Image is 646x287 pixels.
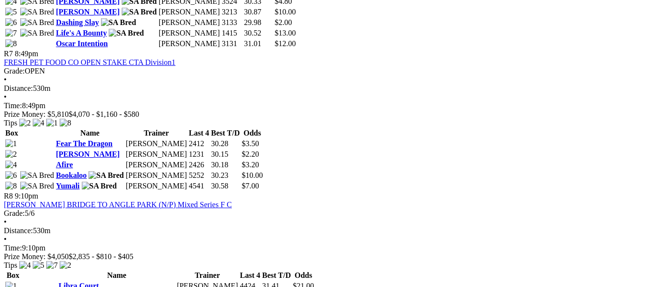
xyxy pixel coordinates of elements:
td: [PERSON_NAME] [158,39,220,49]
span: $10.00 [242,171,263,179]
span: $2.20 [242,150,259,158]
div: Prize Money: $4,050 [4,252,642,261]
th: Trainer [125,128,187,138]
div: 530m [4,226,642,235]
span: $2.00 [275,18,292,26]
td: 31.01 [243,39,273,49]
div: OPEN [4,67,642,75]
th: Name [55,128,124,138]
span: • [4,235,7,243]
span: 8:49pm [15,50,38,58]
td: 30.87 [243,7,273,17]
img: SA Bred [20,182,54,190]
span: Time: [4,244,22,252]
th: Trainer [177,271,239,280]
span: Time: [4,101,22,110]
th: Best T/D [211,128,241,138]
span: Tips [4,119,17,127]
td: [PERSON_NAME] [125,160,187,170]
a: [PERSON_NAME] [56,8,119,16]
span: Grade: [4,67,25,75]
img: 2 [5,150,17,159]
td: 3131 [221,39,242,49]
td: 1415 [221,28,242,38]
span: $7.00 [242,182,259,190]
td: 30.18 [211,160,241,170]
td: [PERSON_NAME] [125,139,187,149]
img: 6 [5,171,17,180]
td: 1231 [189,150,210,159]
span: Box [5,129,18,137]
span: Box [7,271,20,279]
span: 9:10pm [15,192,38,200]
img: 2 [19,119,31,127]
img: SA Bred [20,171,54,180]
span: $4,070 - $1,160 - $580 [69,110,139,118]
td: 4541 [189,181,210,191]
img: SA Bred [20,29,54,37]
span: • [4,93,7,101]
div: 9:10pm [4,244,642,252]
td: [PERSON_NAME] [125,150,187,159]
a: [PERSON_NAME] BRIDGE TO ANGLE PARK (N/P) Mixed Series F C [4,200,232,209]
td: 2412 [189,139,210,149]
span: $2,835 - $810 - $405 [69,252,134,261]
td: [PERSON_NAME] [158,18,220,27]
img: SA Bred [20,18,54,27]
a: Bookaloo [56,171,87,179]
img: 2 [60,261,71,270]
span: $3.50 [242,139,259,148]
img: SA Bred [20,8,54,16]
span: Distance: [4,84,33,92]
td: 3213 [221,7,242,17]
td: 29.98 [243,18,273,27]
img: 4 [33,119,44,127]
div: 5/6 [4,209,642,218]
a: Yumali [56,182,79,190]
td: 30.15 [211,150,241,159]
td: [PERSON_NAME] [158,28,220,38]
span: • [4,75,7,84]
td: 2426 [189,160,210,170]
span: Distance: [4,226,33,235]
img: 8 [60,119,71,127]
th: Best T/D [262,271,291,280]
div: 8:49pm [4,101,642,110]
a: Afire [56,161,73,169]
td: [PERSON_NAME] [125,181,187,191]
img: 5 [5,8,17,16]
span: $13.00 [275,29,296,37]
div: 530m [4,84,642,93]
td: 30.23 [211,171,241,180]
img: 4 [19,261,31,270]
span: Grade: [4,209,25,217]
span: R8 [4,192,13,200]
td: [PERSON_NAME] [125,171,187,180]
img: 6 [5,18,17,27]
img: 1 [5,139,17,148]
img: 7 [5,29,17,37]
a: Life's A Bounty [56,29,107,37]
img: SA Bred [89,171,124,180]
a: Fear The Dragon [56,139,113,148]
img: SA Bred [122,8,157,16]
td: [PERSON_NAME] [158,7,220,17]
img: 8 [5,39,17,48]
td: 30.52 [243,28,273,38]
a: FRESH PET FOOD CO OPEN STAKE CTA Division1 [4,58,176,66]
img: 1 [46,119,58,127]
img: 4 [5,161,17,169]
th: Last 4 [240,271,261,280]
img: 7 [46,261,58,270]
div: Prize Money: $5,810 [4,110,642,119]
a: Oscar Intention [56,39,108,48]
a: [PERSON_NAME] [56,150,119,158]
span: $3.20 [242,161,259,169]
span: Tips [4,261,17,269]
img: SA Bred [82,182,117,190]
th: Odds [292,271,315,280]
td: 30.28 [211,139,241,149]
span: $12.00 [275,39,296,48]
td: 30.58 [211,181,241,191]
span: • [4,218,7,226]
